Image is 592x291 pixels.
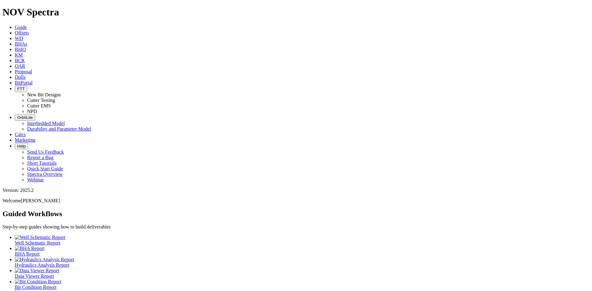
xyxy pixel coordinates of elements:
[15,58,25,63] a: BCR
[15,86,27,92] button: FTT
[27,92,61,97] a: New Bit Designs
[15,63,25,69] a: OAR
[27,126,91,131] a: Durability and Parameter Model
[15,262,69,268] span: Hydraulics Analysis Report
[27,109,37,114] a: NPD
[27,103,51,108] a: Cutter EMS
[15,30,29,35] a: Offsets
[15,268,590,279] a: Data Viewer Report Data Viewer Report
[15,235,590,245] a: Well Schematic Report Well Schematic Report
[15,273,54,279] span: Data Viewer Report
[15,114,35,121] button: OrbitLite
[2,198,590,204] p: Welcome
[27,166,63,171] a: Quick Start Guide
[15,285,56,290] span: Bit Condition Report
[15,143,28,149] button: Help
[15,251,39,257] span: BHA Report
[15,36,23,41] a: WD
[27,98,55,103] a: Cutter Testing
[15,41,27,46] a: BHAs
[17,115,33,120] span: OrbitLite
[17,144,26,148] span: Help
[15,25,27,30] a: Guide
[15,279,590,290] a: Bit Condition Report Bit Condition Report
[27,149,64,155] a: Send Us Feedback
[27,155,53,160] a: Report a Bug
[15,132,26,137] a: Calcs
[15,257,74,262] img: Hydraulics Analysis Report
[27,177,44,182] a: Webinar
[2,6,590,18] h1: NOV Spectra
[15,52,23,58] a: KM
[15,257,590,268] a: Hydraulics Analysis Report Hydraulics Analysis Report
[15,235,65,240] img: Well Schematic Report
[17,87,25,91] span: FTT
[15,279,61,285] img: Bit Condition Report
[21,198,60,203] span: [PERSON_NAME]
[15,268,59,273] img: Data Viewer Report
[2,224,590,230] p: Step-by-step guides showing how to build deliverables
[15,69,32,74] a: Proposal
[27,121,65,126] a: Interbedded Model
[15,246,44,251] img: BHA Report
[15,47,26,52] a: BitIQ
[15,246,590,257] a: BHA Report BHA Report
[15,137,35,143] a: Marketing
[15,240,60,245] span: Well Schematic Report
[15,80,33,85] a: BitPortal
[2,188,590,193] div: Version: 2025.2
[15,75,26,80] a: Dulls
[27,172,63,177] a: Spectra Overview
[2,210,590,218] h2: Guided Workflows
[27,160,57,166] a: Short Tutorials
